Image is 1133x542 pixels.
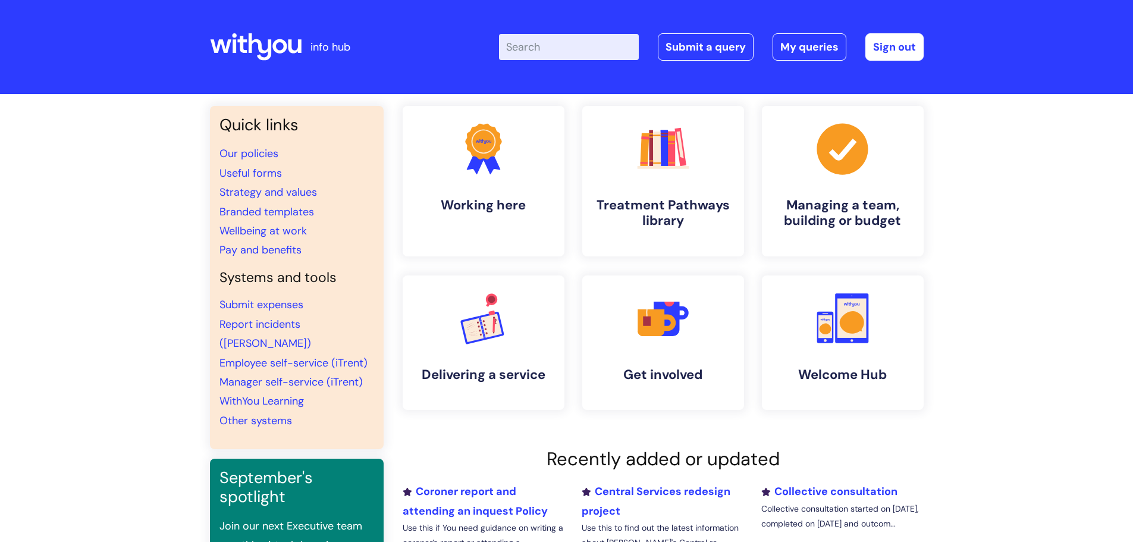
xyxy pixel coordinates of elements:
[592,367,735,383] h4: Get involved
[219,115,374,134] h3: Quick links
[762,275,924,410] a: Welcome Hub
[412,198,555,213] h4: Working here
[219,270,374,286] h4: Systems and tools
[403,275,564,410] a: Delivering a service
[499,34,639,60] input: Search
[219,224,307,238] a: Wellbeing at work
[658,33,754,61] a: Submit a query
[219,413,292,428] a: Other systems
[771,367,914,383] h4: Welcome Hub
[310,37,350,57] p: info hub
[403,106,564,256] a: Working here
[219,185,317,199] a: Strategy and values
[219,468,374,507] h3: September's spotlight
[762,106,924,256] a: Managing a team, building or budget
[403,448,924,470] h2: Recently added or updated
[219,146,278,161] a: Our policies
[219,317,311,350] a: Report incidents ([PERSON_NAME])
[582,484,730,518] a: Central Services redesign project
[219,297,303,312] a: Submit expenses
[219,356,368,370] a: Employee self-service (iTrent)
[582,106,744,256] a: Treatment Pathways library
[219,166,282,180] a: Useful forms
[761,502,923,531] p: Collective consultation started on [DATE], completed on [DATE] and outcom...
[219,375,363,389] a: Manager self-service (iTrent)
[403,484,548,518] a: Coroner report and attending an inquest Policy
[773,33,846,61] a: My queries
[219,243,302,257] a: Pay and benefits
[582,275,744,410] a: Get involved
[771,198,914,229] h4: Managing a team, building or budget
[761,484,897,499] a: Collective consultation
[865,33,924,61] a: Sign out
[219,205,314,219] a: Branded templates
[592,198,735,229] h4: Treatment Pathways library
[219,394,304,408] a: WithYou Learning
[412,367,555,383] h4: Delivering a service
[499,33,924,61] div: | -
